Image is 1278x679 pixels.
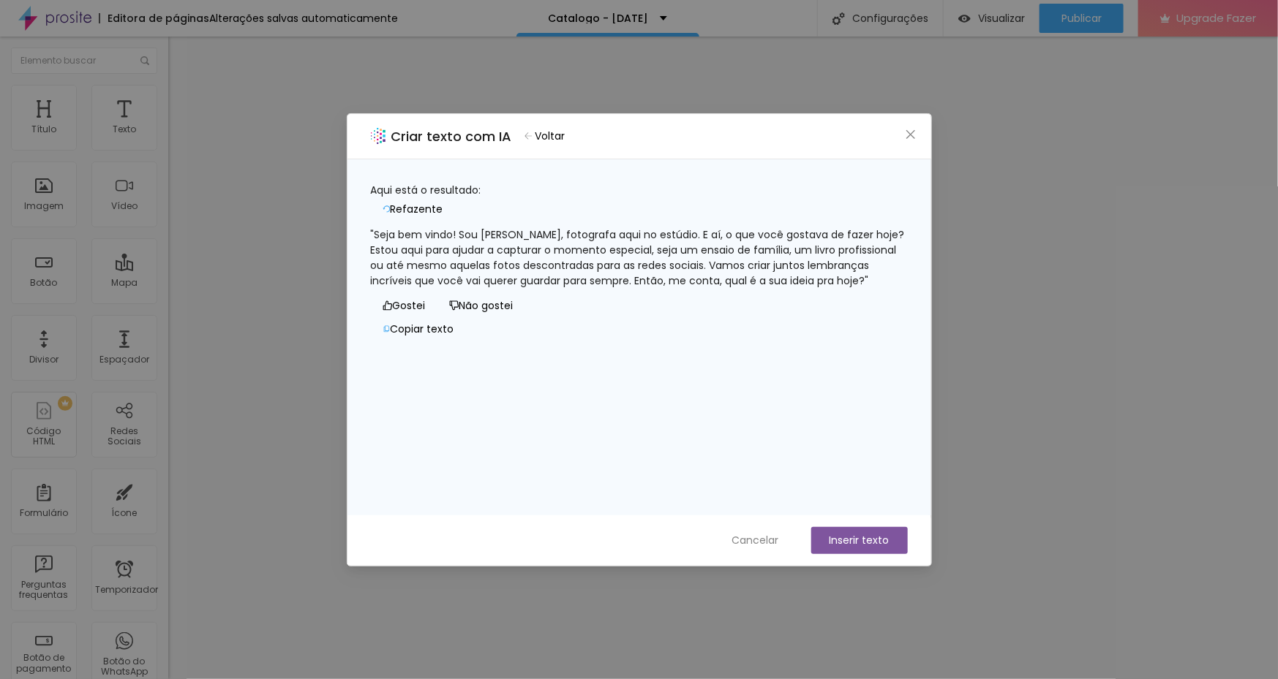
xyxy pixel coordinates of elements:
button: Inserir texto [811,527,908,554]
button: Close [903,126,918,142]
div: "Seja bem vindo! Sou [PERSON_NAME], fotografa aqui no estúdio. E aí, o que você gostava de fazer ... [371,227,908,289]
span: like [383,300,393,311]
span: close [905,129,917,140]
button: Refazente [371,198,455,221]
span: Cancelar [732,533,779,548]
button: Não gostei [437,295,525,318]
div: Aqui está o resultado: [371,183,908,198]
button: Copiar texto [371,318,466,341]
span: Refazente [391,202,443,217]
span: dislike [449,300,459,311]
button: Gostei [371,295,437,318]
span: Voltar [535,129,565,144]
h2: Criar texto com IA [391,126,512,146]
button: Voltar [518,126,572,147]
button: Cancelar [718,527,794,554]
